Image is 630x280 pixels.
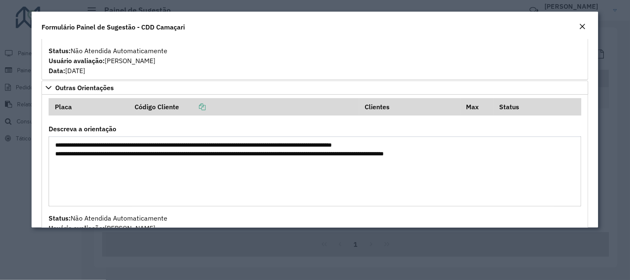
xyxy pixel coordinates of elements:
[359,98,461,116] th: Clientes
[129,98,359,116] th: Código Cliente
[579,23,586,30] em: Fechar
[49,47,167,75] span: Não Atendida Automaticamente [PERSON_NAME] [DATE]
[55,84,114,91] span: Outras Orientações
[49,56,105,65] strong: Usuário avaliação:
[577,22,588,32] button: Close
[179,103,206,111] a: Copiar
[494,98,581,116] th: Status
[461,98,494,116] th: Max
[49,98,129,116] th: Placa
[42,81,588,95] a: Outras Orientações
[49,66,65,75] strong: Data:
[49,224,105,232] strong: Usuário avaliação:
[42,22,185,32] h4: Formulário Painel de Sugestão - CDD Camaçari
[49,47,71,55] strong: Status:
[49,214,71,222] strong: Status:
[49,124,116,134] label: Descreva a orientação
[42,95,588,248] div: Outras Orientações
[49,214,167,242] span: Não Atendida Automaticamente [PERSON_NAME] [DATE]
